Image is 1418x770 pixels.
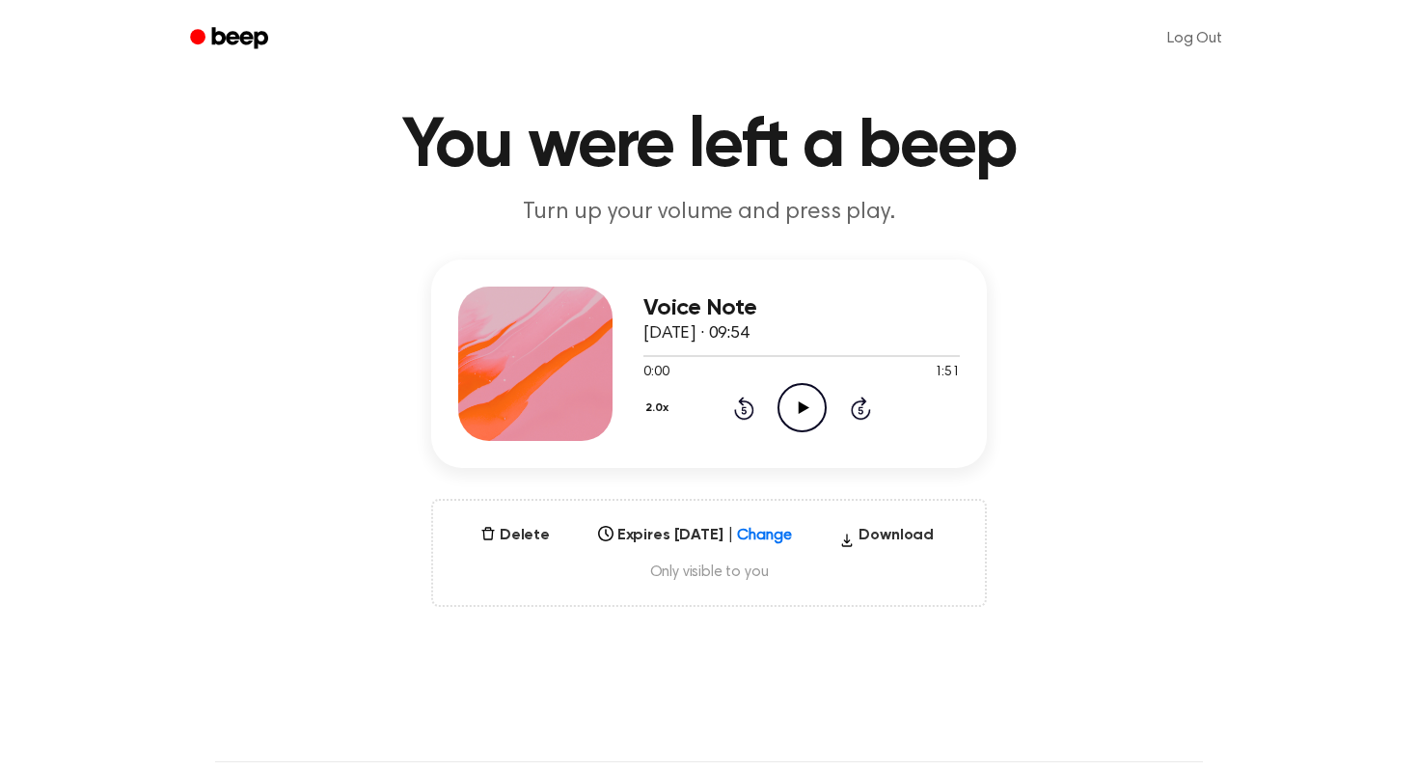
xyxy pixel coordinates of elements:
[1148,15,1241,62] a: Log Out
[832,524,941,555] button: Download
[643,325,750,343] span: [DATE] · 09:54
[643,295,960,321] h3: Voice Note
[473,524,558,547] button: Delete
[935,363,960,383] span: 1:51
[643,363,668,383] span: 0:00
[456,563,962,582] span: Only visible to you
[177,20,286,58] a: Beep
[215,112,1203,181] h1: You were left a beep
[339,197,1079,229] p: Turn up your volume and press play.
[643,392,675,425] button: 2.0x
